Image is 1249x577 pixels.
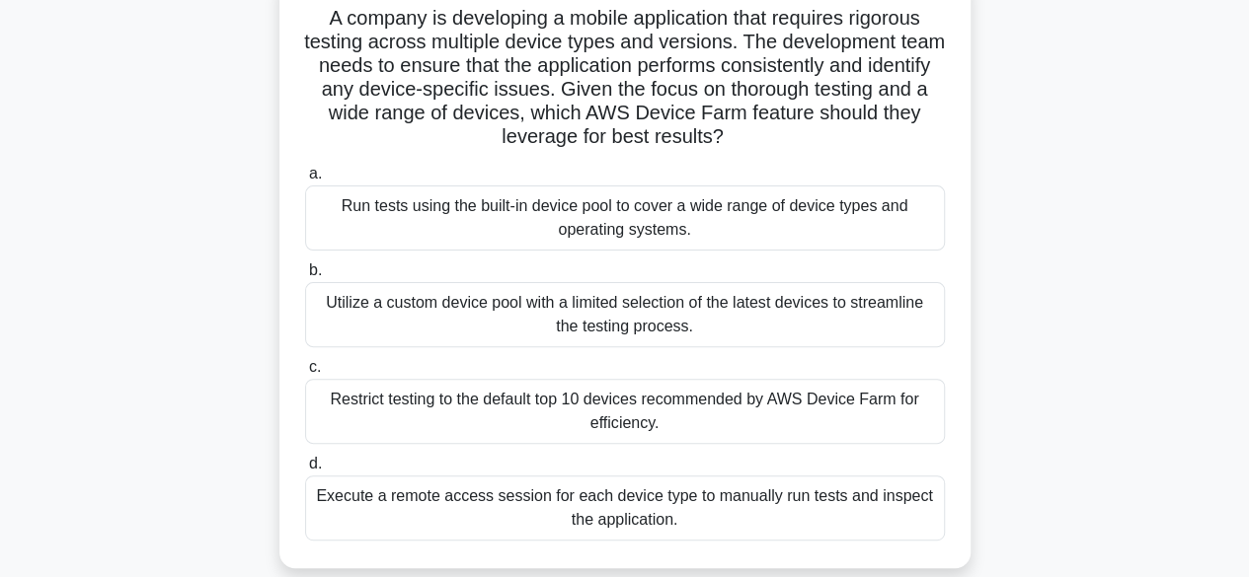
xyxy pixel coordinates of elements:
[309,165,322,181] span: a.
[305,185,945,251] div: Run tests using the built-in device pool to cover a wide range of device types and operating syst...
[305,282,945,347] div: Utilize a custom device pool with a limited selection of the latest devices to streamline the tes...
[305,475,945,541] div: Execute a remote access session for each device type to manually run tests and inspect the applic...
[309,455,322,471] span: d.
[305,379,945,444] div: Restrict testing to the default top 10 devices recommended by AWS Device Farm for efficiency.
[309,358,321,375] span: c.
[309,261,322,278] span: b.
[303,6,947,150] h5: A company is developing a mobile application that requires rigorous testing across multiple devic...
